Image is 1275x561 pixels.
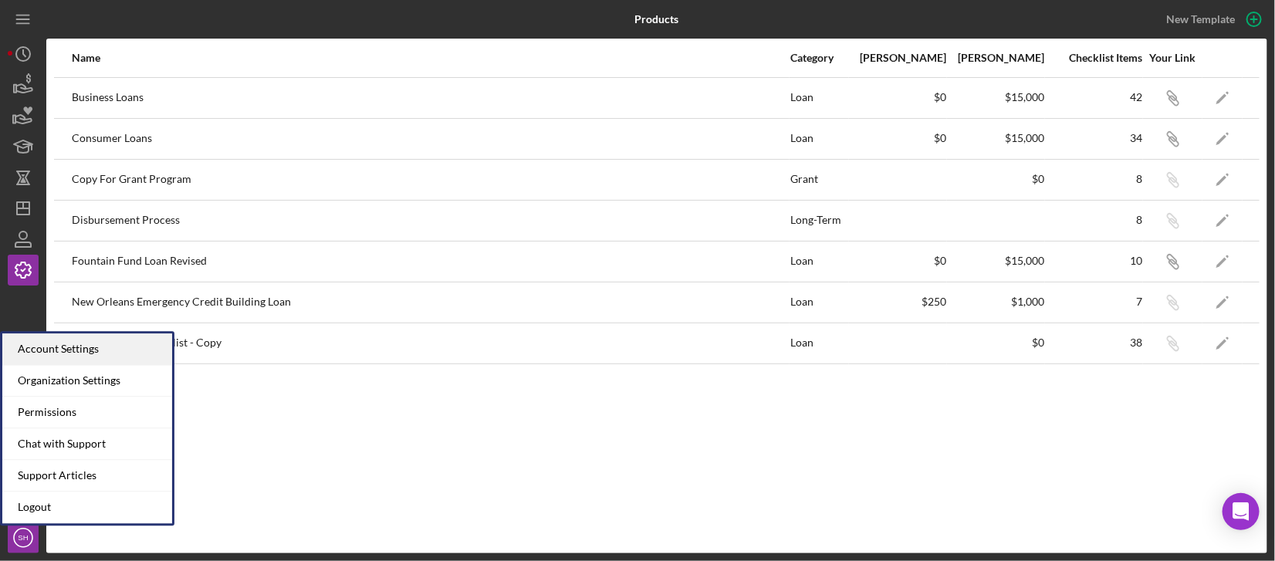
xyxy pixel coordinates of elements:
div: Grant [790,161,848,199]
button: SH [8,522,39,553]
div: Checklist Items [1046,52,1142,64]
div: 34 [1046,132,1142,144]
div: Loan [790,79,848,117]
div: 10 [1046,255,1142,267]
div: Chat with Support [2,428,172,460]
div: Permissions [2,397,172,428]
a: Logout [2,492,172,523]
div: $0 [850,255,946,267]
div: $0 [948,336,1044,349]
div: Loan [790,283,848,322]
div: Business Loans [72,79,789,117]
div: Account Settings [2,333,172,365]
div: Organization Settings [2,365,172,397]
div: 7 [1046,296,1142,308]
div: $15,000 [948,91,1044,103]
div: Loan [790,324,848,363]
div: Loan [790,120,848,158]
div: $0 [850,91,946,103]
div: $0 [850,132,946,144]
div: [PERSON_NAME] [850,52,946,64]
div: 8 [1046,173,1142,185]
a: Support Articles [2,460,172,492]
div: $15,000 [948,255,1044,267]
div: Name [72,52,789,64]
div: Open Intercom Messenger [1223,493,1260,530]
div: 42 [1046,91,1142,103]
text: SH [18,534,28,542]
div: Long-Term [790,201,848,240]
div: 8 [1046,214,1142,226]
div: Loan [790,242,848,281]
div: Consumer Loans [72,120,789,158]
div: $0 [948,173,1044,185]
div: 38 [1046,336,1142,349]
div: Copy For Grant Program [72,161,789,199]
div: Category [790,52,848,64]
div: $250 [850,296,946,308]
div: $1,000 [948,296,1044,308]
div: Standard Loan Checklist - Copy [72,324,789,363]
div: New Orleans Emergency Credit Building Loan [72,283,789,322]
b: Products [634,13,678,25]
div: Your Link [1144,52,1202,64]
div: $15,000 [948,132,1044,144]
div: Fountain Fund Loan Revised [72,242,789,281]
div: Disbursement Process [72,201,789,240]
div: New Template [1166,8,1235,31]
div: [PERSON_NAME] [948,52,1044,64]
button: New Template [1157,8,1267,31]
